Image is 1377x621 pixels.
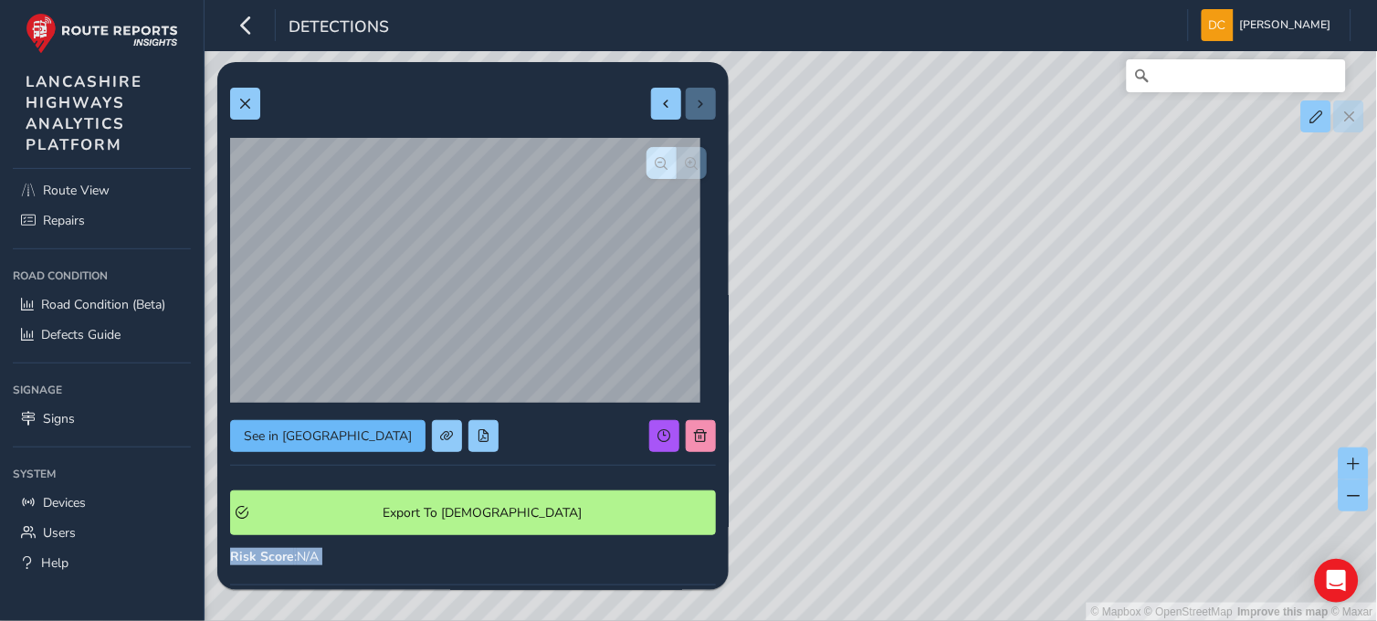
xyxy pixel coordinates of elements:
a: Road Condition (Beta) [13,289,191,320]
input: Search [1127,59,1346,92]
span: Repairs [43,212,85,229]
a: Devices [13,488,191,518]
span: Detections [289,16,389,41]
div: Open Intercom Messenger [1315,559,1359,603]
a: Signs [13,404,191,434]
button: [PERSON_NAME] [1202,9,1338,41]
span: Export To [DEMOGRAPHIC_DATA] [255,504,710,521]
span: See in [GEOGRAPHIC_DATA] [244,427,412,445]
a: Defects Guide [13,320,191,350]
button: See in Route View [230,420,426,452]
span: [PERSON_NAME] [1240,9,1331,41]
button: Export To Symology [230,490,716,535]
span: LANCASHIRE HIGHWAYS ANALYTICS PLATFORM [26,71,142,155]
img: diamond-layout [1202,9,1234,41]
strong: Risk Score [230,548,294,565]
div: : N/A [230,548,716,565]
span: Route View [43,182,110,199]
a: Route View [13,175,191,205]
div: System [13,460,191,488]
div: Signage [13,376,191,404]
a: Repairs [13,205,191,236]
a: Help [13,548,191,578]
span: Users [43,524,76,542]
span: Road Condition (Beta) [41,296,165,313]
span: Devices [43,494,86,511]
span: Defects Guide [41,326,121,343]
span: Signs [43,410,75,427]
a: Users [13,518,191,548]
span: Help [41,554,68,572]
div: Road Condition [13,262,191,289]
img: rr logo [26,13,178,54]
